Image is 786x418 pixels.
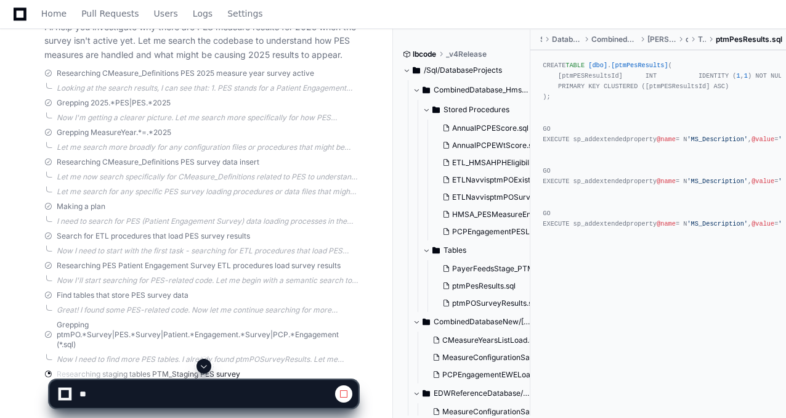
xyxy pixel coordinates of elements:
[437,223,543,240] button: PCPEngagementPESLoad.sql
[452,264,716,274] span: PayerFeedsStage_PTM_Staging_HMSA_ANNUAL_PT_SURVEY_RESULTS.sql
[81,10,139,17] span: Pull Requests
[437,189,543,206] button: ETLNavvisptmPOSurveyResults.sql
[57,320,358,350] span: Grepping ptmPO.*Survey|PES.*Survey|Patient.*Engagement.*Survey|PCP.*Engagement (*.sql)
[437,260,543,277] button: PayerFeedsStage_PTM_Staging_HMSA_ANNUAL_PT_SURVEY_RESULTS.sql
[588,62,607,69] span: [dbo]
[423,100,541,120] button: Stored Procedures
[44,20,358,62] p: I'll help you investigate why there are PES measure results for 2025 when the survey isn't active...
[57,128,171,137] span: Grepping MeasureYear.*=.*2025
[227,10,262,17] span: Settings
[752,220,774,227] span: @value
[565,62,585,69] span: TABLE
[452,141,538,150] span: AnnualPCPEWtScore.sql
[57,68,314,78] span: Researching CMeasure_Definitions PES 2025 measure year survey active
[452,175,602,185] span: ETLNavvisptmPOExistingPatientSurvey.sql
[423,314,430,329] svg: Directory
[57,261,341,271] span: Researching PES Patient Engagement Survey ETL procedures load survey results
[552,35,581,44] span: DatabaseProjects
[437,206,543,223] button: HMSA_PESMeasureEnhancement.sql
[427,332,533,349] button: CMeasureYearsListLoad.sql
[657,136,676,143] span: @name
[57,157,259,167] span: Researching CMeasure_Definitions PES survey data insert
[57,202,105,211] span: Making a plan
[434,317,531,327] span: CombinedDatabaseNew/[PERSON_NAME]/dbo/Stored Procedures
[57,142,358,152] div: Let me search more broadly for any configuration files or procedures that might be setting up 202...
[57,98,171,108] span: Grepping 2025.*PES|PES.*2025
[657,178,676,185] span: @name
[437,295,543,312] button: ptmPOSurveyResults.sql
[452,281,516,291] span: ptmPesResults.sql
[744,72,748,80] span: 1
[452,192,576,202] span: ETLNavvisptmPOSurveyResults.sql
[413,80,531,100] button: CombinedDatabase_Hmsa/[PERSON_NAME]/dbo
[57,83,358,93] div: Looking at the search results, I can see that: 1. PES stands for a Patient Engagement Survey meas...
[57,216,358,226] div: I need to search for PES (Patient Engagement Survey) data loading processes in the codebase. This...
[446,49,487,59] span: _v4Release
[423,83,430,97] svg: Directory
[452,227,554,237] span: PCPEngagementPESLoad.sql
[434,85,531,95] span: CombinedDatabase_Hmsa/[PERSON_NAME]/dbo
[57,187,358,197] div: Let me search for any specific PES survey loading procedures or data files that might explain whe...
[687,220,748,227] span: 'MS_Description'
[413,312,531,332] button: CombinedDatabaseNew/[PERSON_NAME]/dbo/Stored Procedures
[403,60,521,80] button: /Sql/DatabaseProjects
[686,35,688,44] span: dbo
[424,65,502,75] span: /Sql/DatabaseProjects
[444,105,509,115] span: Stored Procedures
[57,113,358,123] div: Now I'm getting a clearer picture. Let me search more specifically for how PES measures are actua...
[452,298,538,308] span: ptmPOSurveyResults.sql
[57,305,358,315] div: Great! I found some PES-related code. Now let me continue searching for more specific items. I ca...
[57,246,358,256] div: Now I need to start with the first task - searching for ETL procedures that load PES survey resul...
[452,123,529,133] span: AnnualPCPEScore.sql
[423,240,541,260] button: Tables
[442,335,539,345] span: CMeasureYearsListLoad.sql
[657,220,676,227] span: @name
[432,102,440,117] svg: Directory
[41,10,67,17] span: Home
[737,72,740,80] span: 1
[154,10,178,17] span: Users
[437,277,543,295] button: ptmPesResults.sql
[647,35,676,44] span: [PERSON_NAME]
[752,178,774,185] span: @value
[442,353,550,363] span: MeasureConfigurationSave.sql
[437,154,543,171] button: ETL_HMSAHPHEligibilityExtract.sql
[698,35,706,44] span: Tables
[57,172,358,182] div: Let me now search specifically for CMeasure_Definitions related to PES to understand how the PES ...
[437,120,543,137] button: AnnualPCPEScore.sql
[193,10,213,17] span: Logs
[427,349,533,366] button: MeasureConfigurationSave.sql
[437,137,543,154] button: AnnualPCPEWtScore.sql
[591,35,638,44] span: CombinedDatabase_Hmsa
[752,136,774,143] span: @value
[716,35,782,44] span: ptmPesResults.sql
[413,63,420,78] svg: Directory
[543,60,774,229] div: CREATE . ( [ptmPESResultsId] INT IDENTITY ( , ) NOT NULL, VARCHAR ( ) NULL, DATE NULL, DATE NULL,...
[687,136,748,143] span: 'MS_Description'
[444,245,466,255] span: Tables
[611,62,668,69] span: [ptmPesResults]
[687,178,748,185] span: 'MS_Description'
[57,231,250,241] span: Search for ETL procedures that load PES survey results
[437,171,543,189] button: ETLNavvisptmPOExistingPatientSurvey.sql
[57,290,188,300] span: Find tables that store PES survey data
[413,49,436,59] span: lbcode
[540,35,541,44] span: Sql
[57,354,358,364] div: Now I need to find more PES tables. I already found ptmPOSurveyResults. Let me search for more PE...
[57,276,358,285] div: Now I'll start searching for PES-related code. Let me begin with a semantic search to find ETL pr...
[452,210,582,219] span: HMSA_PESMeasureEnhancement.sql
[452,158,575,168] span: ETL_HMSAHPHEligibilityExtract.sql
[432,243,440,258] svg: Directory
